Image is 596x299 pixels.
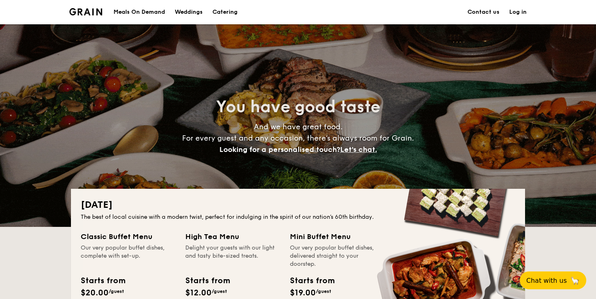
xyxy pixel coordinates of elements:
span: /guest [109,288,124,294]
span: $19.00 [290,288,316,298]
div: Starts from [290,275,334,287]
button: Chat with us🦙 [520,271,586,289]
span: $12.00 [185,288,212,298]
div: Classic Buffet Menu [81,231,176,242]
h2: [DATE] [81,199,515,211]
span: $20.00 [81,288,109,298]
div: High Tea Menu [185,231,280,242]
span: /guest [212,288,227,294]
span: Let's chat. [340,145,377,154]
div: Delight your guests with our light and tasty bite-sized treats. [185,244,280,268]
div: Mini Buffet Menu [290,231,385,242]
span: /guest [316,288,331,294]
a: Logotype [69,8,102,15]
div: Starts from [81,275,125,287]
div: Starts from [185,275,229,287]
span: Chat with us [526,277,567,284]
div: Our very popular buffet dishes, complete with set-up. [81,244,176,268]
div: Our very popular buffet dishes, delivered straight to your doorstep. [290,244,385,268]
img: Grain [69,8,102,15]
div: The best of local cuisine with a modern twist, perfect for indulging in the spirit of our nation’... [81,213,515,221]
span: 🦙 [570,276,580,285]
